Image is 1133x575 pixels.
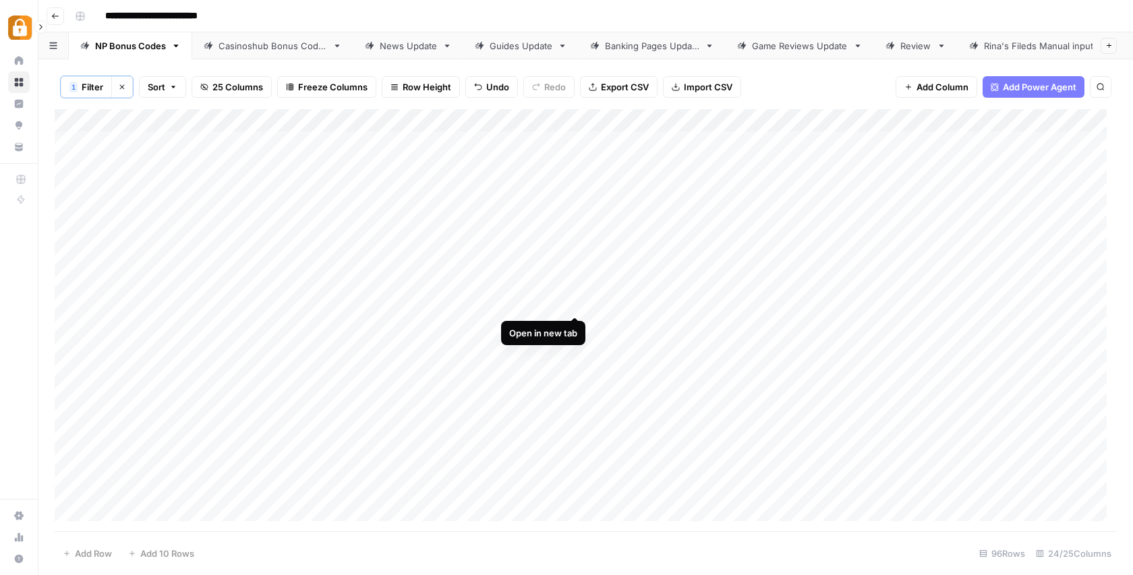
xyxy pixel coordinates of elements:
[61,76,111,98] button: 1Filter
[983,76,1084,98] button: Add Power Agent
[8,548,30,570] button: Help + Support
[148,80,165,94] span: Sort
[684,80,732,94] span: Import CSV
[486,80,509,94] span: Undo
[601,80,649,94] span: Export CSV
[71,82,76,92] span: 1
[382,76,460,98] button: Row Height
[663,76,741,98] button: Import CSV
[8,93,30,115] a: Insights
[120,543,202,564] button: Add 10 Rows
[95,39,166,53] div: NP Bonus Codes
[874,32,958,59] a: Review
[726,32,874,59] a: Game Reviews Update
[8,526,30,548] a: Usage
[8,115,30,136] a: Opportunities
[380,39,437,53] div: News Update
[8,16,32,40] img: Adzz Logo
[579,32,726,59] a: Banking Pages Update
[55,543,120,564] button: Add Row
[490,39,552,53] div: Guides Update
[192,32,353,59] a: Casinoshub Bonus Codes
[8,71,30,93] a: Browse
[900,39,931,53] div: Review
[580,76,658,98] button: Export CSV
[974,543,1030,564] div: 96 Rows
[353,32,463,59] a: News Update
[140,547,194,560] span: Add 10 Rows
[219,39,327,53] div: Casinoshub Bonus Codes
[752,39,848,53] div: Game Reviews Update
[8,11,30,44] button: Workspace: Adzz
[463,32,579,59] a: Guides Update
[8,505,30,526] a: Settings
[8,136,30,158] a: Your Data
[139,76,186,98] button: Sort
[1030,543,1117,564] div: 24/25 Columns
[917,80,968,94] span: Add Column
[75,547,112,560] span: Add Row
[523,76,575,98] button: Redo
[212,80,263,94] span: 25 Columns
[192,76,272,98] button: 25 Columns
[605,39,699,53] div: Banking Pages Update
[509,326,577,340] div: Open in new tab
[465,76,518,98] button: Undo
[544,80,566,94] span: Redo
[277,76,376,98] button: Freeze Columns
[69,32,192,59] a: NP Bonus Codes
[403,80,451,94] span: Row Height
[8,50,30,71] a: Home
[1003,80,1076,94] span: Add Power Agent
[896,76,977,98] button: Add Column
[82,80,103,94] span: Filter
[298,80,368,94] span: Freeze Columns
[69,82,78,92] div: 1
